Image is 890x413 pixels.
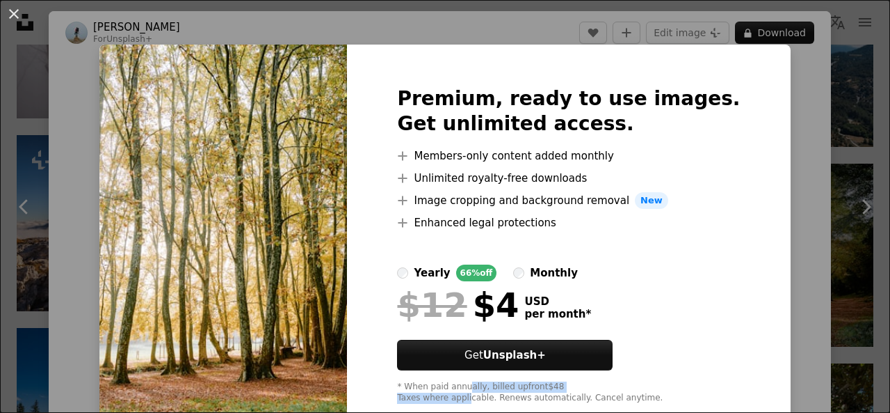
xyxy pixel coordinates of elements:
[456,265,497,281] div: 66% off
[397,287,467,323] span: $12
[397,86,740,137] h2: Premium, ready to use images. Get unlimited access.
[397,215,740,231] li: Enhanced legal protections
[524,295,591,308] span: USD
[513,267,524,279] input: monthly
[414,265,450,281] div: yearly
[397,287,519,323] div: $4
[530,265,578,281] div: monthly
[397,382,740,404] div: * When paid annually, billed upfront $48 Taxes where applicable. Renews automatically. Cancel any...
[397,148,740,164] li: Members-only content added monthly
[397,170,740,187] li: Unlimited royalty-free downloads
[397,192,740,209] li: Image cropping and background removal
[397,340,613,371] button: GetUnsplash+
[397,267,408,279] input: yearly66%off
[524,308,591,320] span: per month *
[635,192,668,209] span: New
[483,349,546,361] strong: Unsplash+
